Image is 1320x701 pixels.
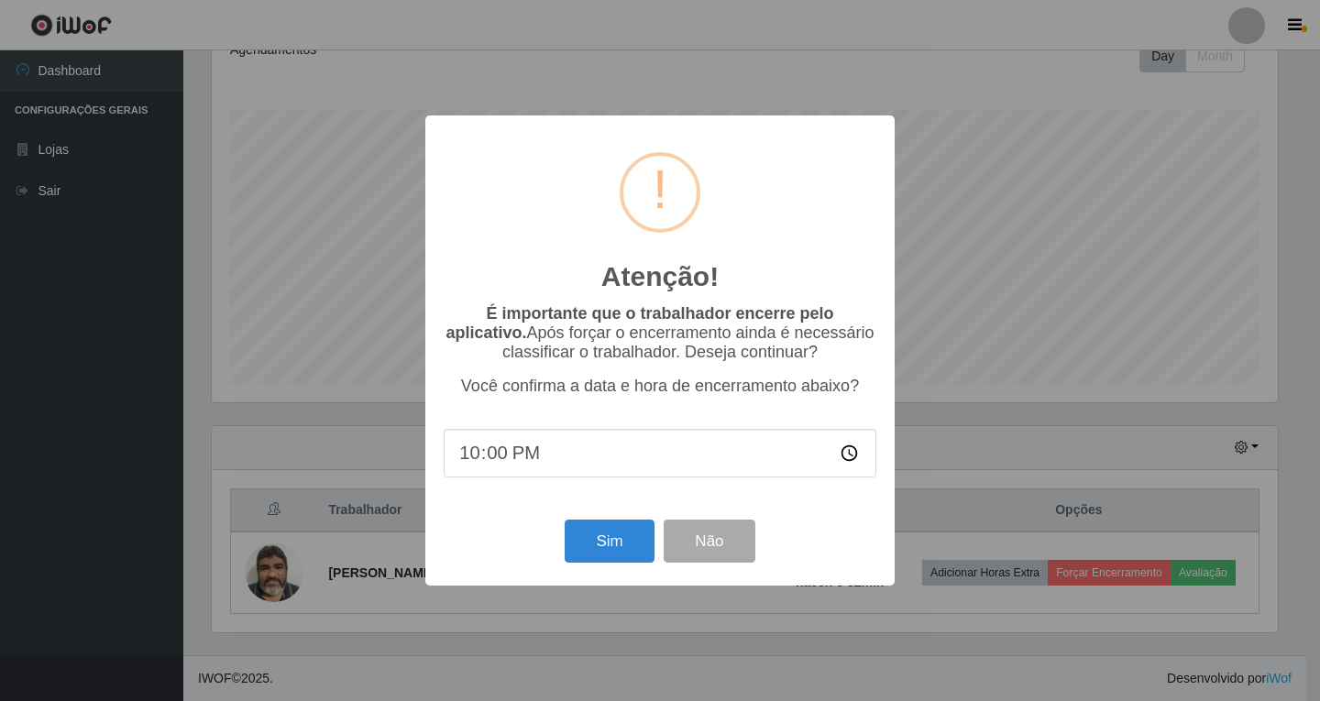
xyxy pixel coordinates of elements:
p: Após forçar o encerramento ainda é necessário classificar o trabalhador. Deseja continuar? [444,304,876,362]
button: Não [664,520,754,563]
p: Você confirma a data e hora de encerramento abaixo? [444,377,876,396]
b: É importante que o trabalhador encerre pelo aplicativo. [445,304,833,342]
h2: Atenção! [601,260,719,293]
button: Sim [565,520,654,563]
